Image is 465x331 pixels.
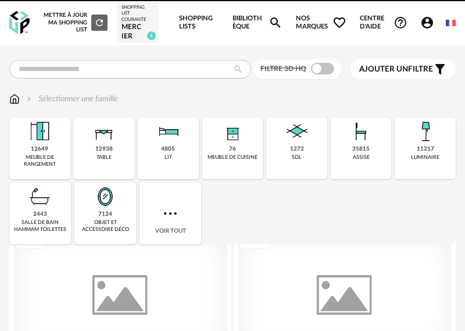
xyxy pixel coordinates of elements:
div: salle de bain hammam toilettes [13,219,67,233]
img: more.7b13dc1.svg [161,204,180,223]
div: objet et accessoire déco [78,219,133,233]
div: Sélectionner une famille [24,93,118,105]
span: Magnify icon [269,16,282,30]
div: luminaire [411,154,439,161]
span: Heart Outline icon [332,16,346,30]
img: svg+xml;base64,PHN2ZyB3aWR0aD0iMTYiIGhlaWdodD0iMTYiIHZpZXdCb3g9IjAgMCAxNiAxNiIgZmlsbD0ibm9uZSIgeG... [24,93,34,105]
div: 1272 [290,145,304,153]
span: Refresh icon [94,20,105,26]
img: Meuble%20de%20rangement.png [26,118,53,145]
div: assise [353,154,370,161]
div: 11217 [417,145,434,153]
img: OXP [9,11,30,35]
span: Help Circle Outline icon [394,16,407,30]
div: 2443 [33,211,47,218]
div: 12649 [31,145,48,153]
div: table [96,154,112,161]
span: Filter icon [433,62,447,76]
img: Salle%20de%20bain.png [26,183,54,211]
div: 35815 [352,145,370,153]
div: 12938 [95,145,113,153]
div: meuble de cuisine [208,154,257,161]
span: Ajouter un [359,65,408,73]
div: 7124 [98,211,112,218]
button: Ajouter unfiltre Filter icon [350,59,456,79]
img: Luminaire.png [412,118,439,145]
span: 4 [147,31,156,40]
img: Table.png [90,118,118,145]
div: mercier [121,23,154,41]
div: lit [164,154,172,161]
span: Account Circle icon [420,16,434,30]
img: Literie.png [154,118,182,145]
img: svg+xml;base64,PHN2ZyB3aWR0aD0iMTYiIGhlaWdodD0iMTciIHZpZXdCb3g9IjAgMCAxNiAxNyIgZmlsbD0ibm9uZSIgeG... [9,93,20,105]
img: Miroir.png [91,183,119,211]
div: sol [292,154,302,161]
div: Shopping List courante [121,5,154,23]
img: Sol.png [283,118,311,145]
img: fr [446,18,456,28]
span: Filtre 3D HQ [260,65,306,72]
span: Centre d'aideHelp Circle Outline icon [360,15,407,31]
div: 4805 [161,145,175,153]
div: 76 [229,145,236,153]
img: Assise.png [347,118,375,145]
span: filtre [359,65,433,74]
div: Mettre à jour ma Shopping List [43,12,107,33]
div: meuble de rangement [13,154,67,168]
div: Voir tout [139,183,201,244]
a: Shopping List courante mercier 4 [121,5,154,41]
img: Rangement.png [219,118,246,145]
span: Account Circle icon [420,16,439,30]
